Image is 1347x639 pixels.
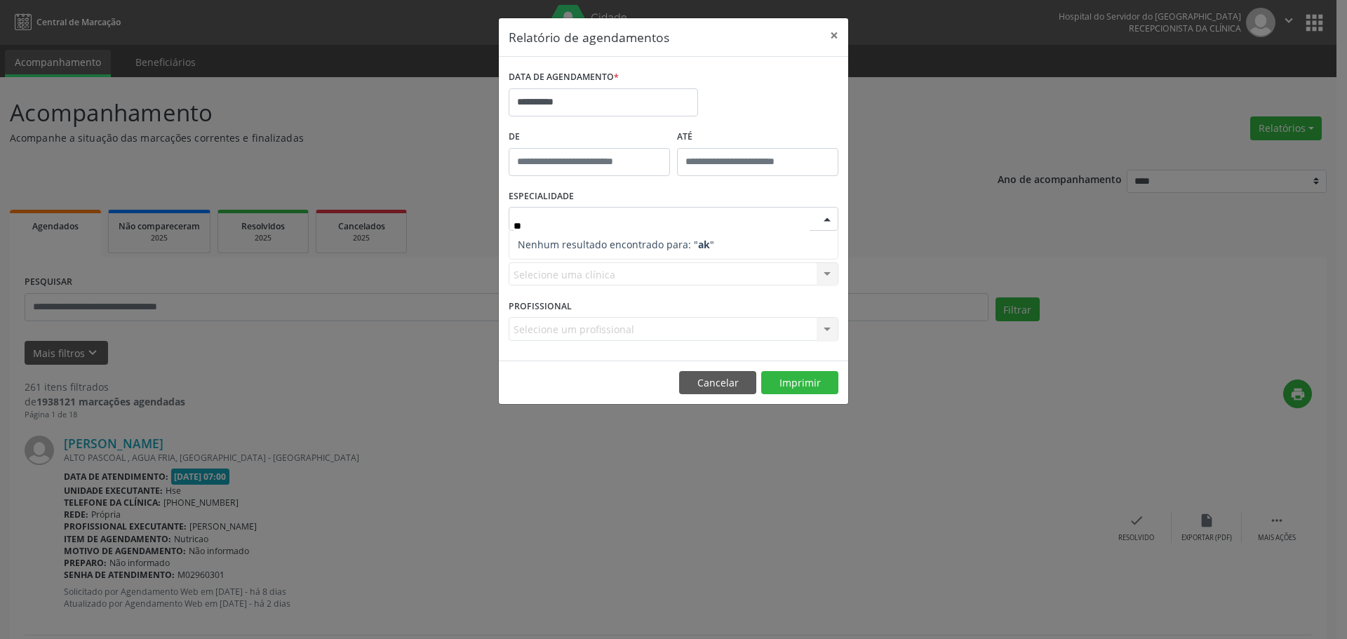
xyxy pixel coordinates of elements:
span: Nenhum resultado encontrado para: " " [518,238,714,251]
button: Imprimir [761,371,838,395]
button: Close [820,18,848,53]
label: ATÉ [677,126,838,148]
button: Cancelar [679,371,756,395]
strong: ak [698,238,710,251]
label: ESPECIALIDADE [509,186,574,208]
label: PROFISSIONAL [509,295,572,317]
label: De [509,126,670,148]
label: DATA DE AGENDAMENTO [509,67,619,88]
h5: Relatório de agendamentos [509,28,669,46]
